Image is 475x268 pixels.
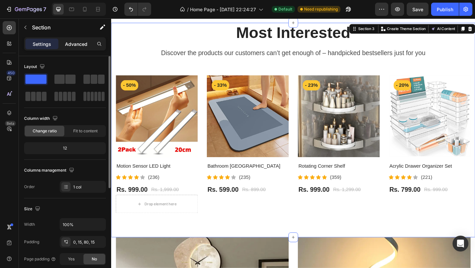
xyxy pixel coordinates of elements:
[73,239,104,245] div: 0, 15, 80, 15
[278,6,292,12] span: Default
[65,41,87,48] p: Advanced
[24,114,59,123] div: Column width
[431,3,459,16] button: Publish
[73,184,104,190] div: 1 col
[32,23,86,31] p: Section
[24,239,39,245] div: Padding
[124,3,151,16] div: Undo/Redo
[43,5,46,13] p: 7
[43,182,74,191] div: Rs. 1,999.00
[203,156,292,165] h2: Rotating Corner Shelf
[25,144,105,153] div: 12
[104,180,139,192] div: Rs. 599.00
[5,121,16,126] div: Beta
[5,156,94,165] h2: Motion Sensor LED Light
[104,156,193,165] h2: Bathroom [GEOGRAPHIC_DATA]
[36,199,71,204] div: Drop element here
[111,18,475,268] iframe: Design area
[24,256,56,262] div: Page padding
[190,6,256,13] span: Home Page - [DATE] 22:24:27
[24,184,35,190] div: Order
[453,236,468,251] div: Open Intercom Messenger
[346,7,375,15] button: AI Content
[304,6,338,12] span: Need republishing
[208,67,227,78] pre: - 23%
[302,156,391,165] h2: Acrylic Drawer Organizer Set
[73,128,98,134] span: Fit to content
[241,182,272,191] div: Rs. 1,299.00
[267,8,288,14] div: Section 3
[3,3,49,16] button: 7
[5,180,40,192] div: Rs. 999.00
[337,169,349,177] p: (221)
[33,128,57,134] span: Change ratio
[109,67,128,78] pre: - 33%
[238,169,250,177] p: (359)
[142,182,169,191] div: Rs. 899.00
[302,180,337,192] div: Rs. 799.00
[307,67,326,78] pre: - 20%
[92,256,97,262] span: No
[139,169,151,177] p: (235)
[24,205,42,214] div: Size
[33,41,51,48] p: Settings
[300,8,342,14] p: Create Theme Section
[6,32,390,43] p: Discover the products our customers can’t get enough of – handpicked bestsellers just for you
[60,218,106,230] input: Auto
[24,166,76,175] div: Columns management
[10,67,29,78] pre: - 50%
[68,256,75,262] span: Yes
[6,5,390,25] p: Most Interested
[24,221,35,227] div: Width
[6,70,16,76] div: 450
[407,3,428,16] button: Save
[40,169,52,177] p: (236)
[437,6,453,13] div: Publish
[24,62,46,71] div: Layout
[187,6,189,13] span: /
[340,182,366,191] div: Rs. 999.00
[412,7,423,12] span: Save
[203,180,238,192] div: Rs. 999.00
